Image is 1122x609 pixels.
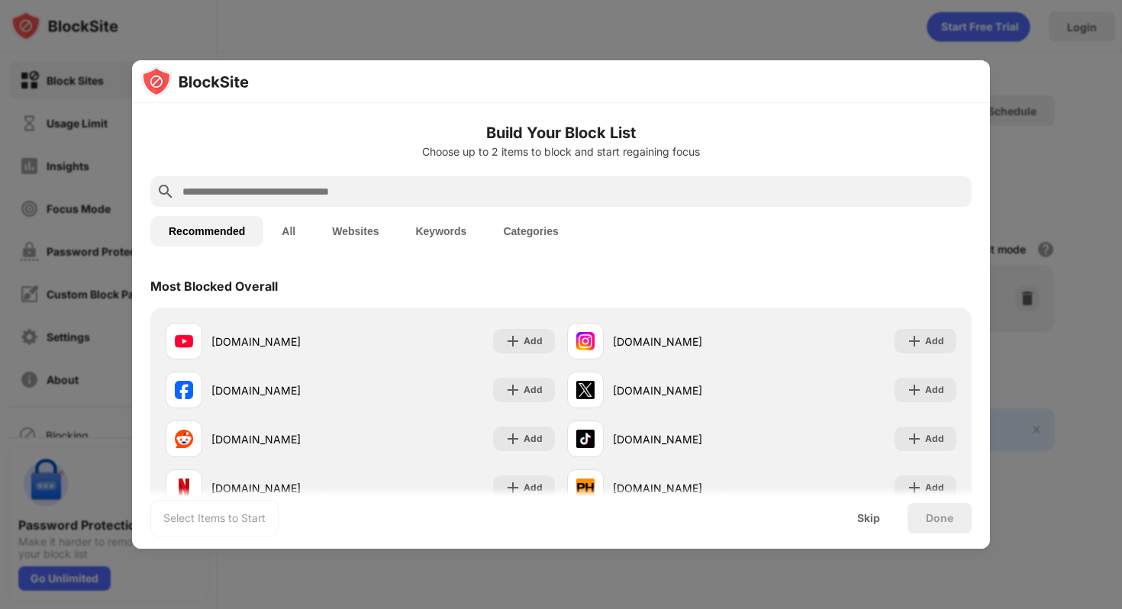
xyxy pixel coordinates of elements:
[211,382,360,398] div: [DOMAIN_NAME]
[613,431,762,447] div: [DOMAIN_NAME]
[397,216,485,246] button: Keywords
[576,478,595,497] img: favicons
[211,480,360,496] div: [DOMAIN_NAME]
[150,216,263,246] button: Recommended
[925,382,944,398] div: Add
[211,431,360,447] div: [DOMAIN_NAME]
[576,430,595,448] img: favicons
[175,430,193,448] img: favicons
[150,121,972,144] h6: Build Your Block List
[211,333,360,350] div: [DOMAIN_NAME]
[524,382,543,398] div: Add
[576,381,595,399] img: favicons
[576,332,595,350] img: favicons
[163,511,266,526] div: Select Items to Start
[175,381,193,399] img: favicons
[524,480,543,495] div: Add
[613,480,762,496] div: [DOMAIN_NAME]
[524,333,543,349] div: Add
[156,182,175,201] img: search.svg
[925,431,944,446] div: Add
[925,333,944,349] div: Add
[314,216,397,246] button: Websites
[613,333,762,350] div: [DOMAIN_NAME]
[524,431,543,446] div: Add
[485,216,576,246] button: Categories
[175,478,193,497] img: favicons
[857,512,880,524] div: Skip
[150,146,972,158] div: Choose up to 2 items to block and start regaining focus
[263,216,314,246] button: All
[175,332,193,350] img: favicons
[925,480,944,495] div: Add
[613,382,762,398] div: [DOMAIN_NAME]
[141,66,249,97] img: logo-blocksite.svg
[926,512,953,524] div: Done
[150,279,278,294] div: Most Blocked Overall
